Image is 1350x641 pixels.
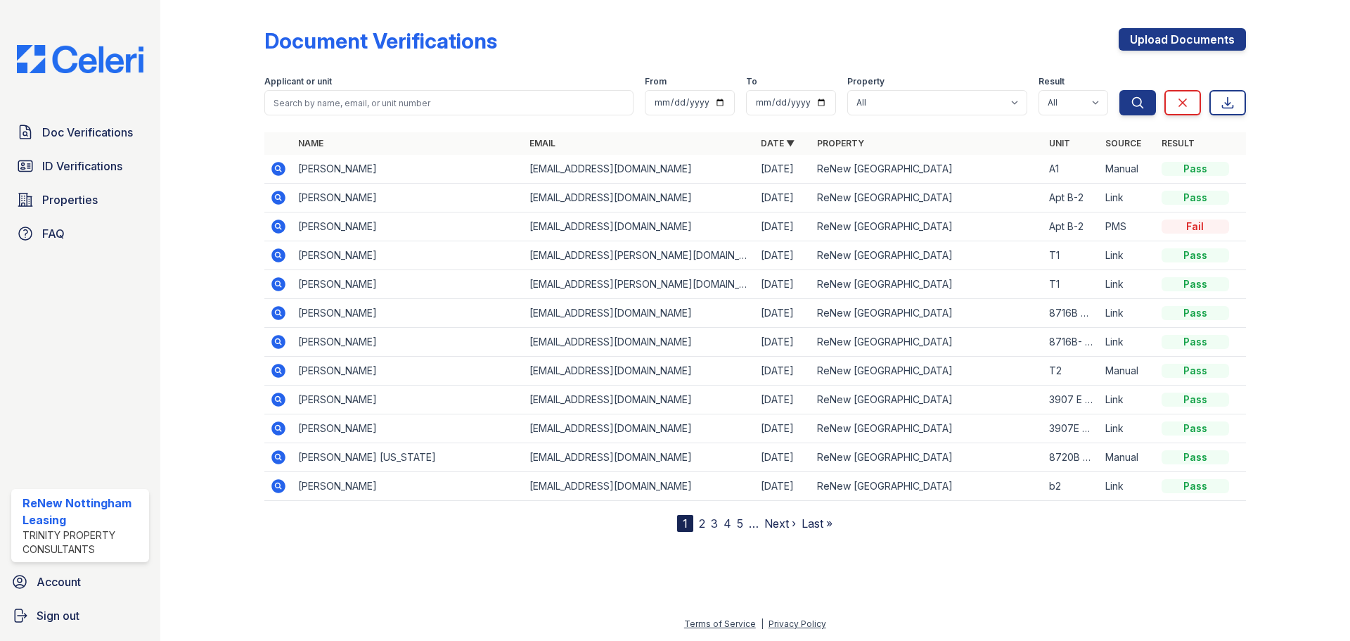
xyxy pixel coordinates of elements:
[1100,472,1156,501] td: Link
[811,357,1043,386] td: ReNew [GEOGRAPHIC_DATA]
[42,124,133,141] span: Doc Verifications
[1043,270,1100,299] td: T1
[292,270,524,299] td: [PERSON_NAME]
[524,357,755,386] td: [EMAIL_ADDRESS][DOMAIN_NAME]
[811,241,1043,270] td: ReNew [GEOGRAPHIC_DATA]
[1100,155,1156,184] td: Manual
[524,472,755,501] td: [EMAIL_ADDRESS][DOMAIN_NAME]
[811,184,1043,212] td: ReNew [GEOGRAPHIC_DATA]
[811,414,1043,443] td: ReNew [GEOGRAPHIC_DATA]
[292,472,524,501] td: [PERSON_NAME]
[1100,241,1156,270] td: Link
[817,138,864,148] a: Property
[524,443,755,472] td: [EMAIL_ADDRESS][DOMAIN_NAME]
[524,299,755,328] td: [EMAIL_ADDRESS][DOMAIN_NAME]
[264,28,497,53] div: Document Verifications
[811,212,1043,241] td: ReNew [GEOGRAPHIC_DATA]
[711,516,718,531] a: 3
[524,270,755,299] td: [EMAIL_ADDRESS][PERSON_NAME][DOMAIN_NAME]
[755,270,811,299] td: [DATE]
[769,618,826,629] a: Privacy Policy
[524,184,755,212] td: [EMAIL_ADDRESS][DOMAIN_NAME]
[1162,364,1229,378] div: Pass
[684,618,756,629] a: Terms of Service
[811,443,1043,472] td: ReNew [GEOGRAPHIC_DATA]
[811,299,1043,328] td: ReNew [GEOGRAPHIC_DATA]
[42,158,122,174] span: ID Verifications
[1043,328,1100,357] td: 8716B- AptB-2
[755,184,811,212] td: [DATE]
[761,618,764,629] div: |
[1162,306,1229,320] div: Pass
[292,184,524,212] td: [PERSON_NAME]
[1162,393,1229,407] div: Pass
[755,414,811,443] td: [DATE]
[1100,443,1156,472] td: Manual
[1100,299,1156,328] td: Link
[11,220,149,248] a: FAQ
[847,76,885,87] label: Property
[37,573,81,590] span: Account
[1043,184,1100,212] td: Apt B-2
[1162,335,1229,349] div: Pass
[755,212,811,241] td: [DATE]
[22,528,143,557] div: Trinity Property Consultants
[1043,357,1100,386] td: T2
[761,138,795,148] a: Date ▼
[292,414,524,443] td: [PERSON_NAME]
[1100,184,1156,212] td: Link
[529,138,555,148] a: Email
[292,155,524,184] td: [PERSON_NAME]
[6,45,155,73] img: CE_Logo_Blue-a8612792a0a2168367f1c8372b55b34899dd931a85d93a1a3d3e32e68fde9ad4.png
[1162,450,1229,464] div: Pass
[737,516,743,531] a: 5
[6,568,155,596] a: Account
[1043,155,1100,184] td: A1
[749,515,759,532] span: …
[1043,241,1100,270] td: T1
[1043,212,1100,241] td: Apt B-2
[802,516,832,531] a: Last »
[764,516,796,531] a: Next ›
[1100,414,1156,443] td: Link
[1162,138,1195,148] a: Result
[1043,414,1100,443] td: 3907E B-2
[1162,191,1229,205] div: Pass
[1100,328,1156,357] td: Link
[699,516,705,531] a: 2
[755,241,811,270] td: [DATE]
[1162,220,1229,234] div: Fail
[1119,28,1246,51] a: Upload Documents
[811,472,1043,501] td: ReNew [GEOGRAPHIC_DATA]
[1100,270,1156,299] td: Link
[755,357,811,386] td: [DATE]
[1162,162,1229,176] div: Pass
[1105,138,1141,148] a: Source
[42,191,98,208] span: Properties
[755,443,811,472] td: [DATE]
[1162,277,1229,291] div: Pass
[524,241,755,270] td: [EMAIL_ADDRESS][PERSON_NAME][DOMAIN_NAME]
[755,386,811,414] td: [DATE]
[292,357,524,386] td: [PERSON_NAME]
[724,516,731,531] a: 4
[292,328,524,357] td: [PERSON_NAME]
[1100,357,1156,386] td: Manual
[524,328,755,357] td: [EMAIL_ADDRESS][DOMAIN_NAME]
[524,386,755,414] td: [EMAIL_ADDRESS][DOMAIN_NAME]
[292,241,524,270] td: [PERSON_NAME]
[645,76,667,87] label: From
[524,155,755,184] td: [EMAIL_ADDRESS][DOMAIN_NAME]
[37,607,79,624] span: Sign out
[22,495,143,528] div: ReNew Nottingham Leasing
[1043,443,1100,472] td: 8720B T-1
[1162,248,1229,262] div: Pass
[811,386,1043,414] td: ReNew [GEOGRAPHIC_DATA]
[298,138,323,148] a: Name
[811,328,1043,357] td: ReNew [GEOGRAPHIC_DATA]
[746,76,757,87] label: To
[1100,212,1156,241] td: PMS
[6,602,155,630] button: Sign out
[1162,421,1229,436] div: Pass
[1043,472,1100,501] td: b2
